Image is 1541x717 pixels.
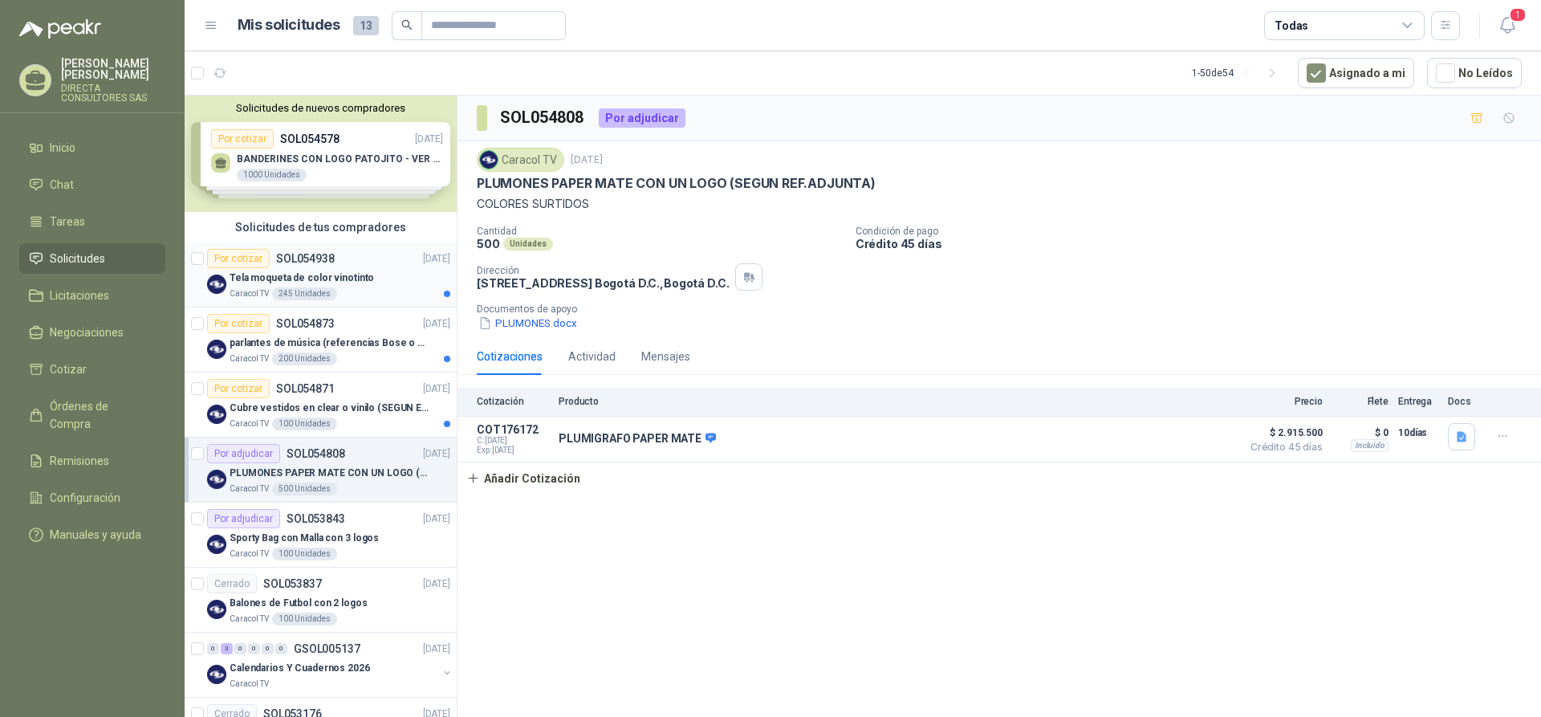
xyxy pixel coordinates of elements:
[207,509,280,528] div: Por adjudicar
[207,249,270,268] div: Por cotizar
[457,462,589,495] button: Añadir Cotización
[480,151,498,169] img: Company Logo
[221,643,233,654] div: 3
[248,643,260,654] div: 0
[276,253,335,264] p: SOL054938
[207,275,226,294] img: Company Logo
[272,352,337,365] div: 200 Unidades
[19,317,165,348] a: Negociaciones
[207,444,280,463] div: Por adjudicar
[19,280,165,311] a: Licitaciones
[1242,396,1323,407] p: Precio
[559,432,716,446] p: PLUMIGRAFO PAPER MATE
[234,643,246,654] div: 0
[191,102,450,114] button: Solicitudes de nuevos compradores
[477,315,579,332] button: PLUMONES.docx
[1509,7,1527,22] span: 1
[207,340,226,359] img: Company Logo
[272,418,337,430] div: 100 Unidades
[641,348,690,365] div: Mensajes
[185,438,457,503] a: Por adjudicarSOL054808[DATE] Company LogoPLUMONES PAPER MATE CON UN LOGO (SEGUN REF.ADJUNTA)Carac...
[50,324,124,341] span: Negociaciones
[50,452,109,470] span: Remisiones
[276,383,335,394] p: SOL054871
[423,642,450,657] p: [DATE]
[571,153,603,168] p: [DATE]
[185,96,457,212] div: Solicitudes de nuevos compradoresPor cotizarSOL054578[DATE] BANDERINES CON LOGO PATOJITO - VER DO...
[19,169,165,200] a: Chat
[1242,442,1323,452] span: Crédito 45 días
[50,397,150,433] span: Órdenes de Compra
[207,535,226,554] img: Company Logo
[230,466,429,481] p: PLUMONES PAPER MATE CON UN LOGO (SEGUN REF.ADJUNTA)
[50,361,87,378] span: Cotizar
[61,84,165,103] p: DIRECTA CONSULTORES SAS
[559,396,1233,407] p: Producto
[477,148,564,172] div: Caracol TV
[50,287,109,304] span: Licitaciones
[230,531,379,546] p: Sporty Bag con Malla con 3 logos
[1427,58,1522,88] button: No Leídos
[207,639,453,691] a: 0 3 0 0 0 0 GSOL005137[DATE] Company LogoCalendarios Y Cuadernos 2026Caracol TV
[238,14,340,37] h1: Mis solicitudes
[19,132,165,163] a: Inicio
[19,483,165,513] a: Configuración
[230,336,429,351] p: parlantes de música (referencias Bose o Alexa) CON MARCACION 1 LOGO (Mas datos en el adjunto)
[423,251,450,267] p: [DATE]
[423,381,450,397] p: [DATE]
[50,489,120,507] span: Configuración
[207,405,226,424] img: Company Logo
[477,265,729,276] p: Dirección
[856,226,1535,237] p: Condición de pago
[185,503,457,568] a: Por adjudicarSOL053843[DATE] Company LogoSporty Bag con Malla con 3 logosCaracol TV100 Unidades
[185,212,457,242] div: Solicitudes de tus compradores
[1448,396,1480,407] p: Docs
[272,548,337,560] div: 100 Unidades
[50,176,74,194] span: Chat
[207,314,270,333] div: Por cotizar
[19,391,165,439] a: Órdenes de Compra
[477,195,1522,213] p: COLORES SURTIDOS
[1493,11,1522,40] button: 1
[477,446,549,455] span: Exp: [DATE]
[61,58,165,80] p: [PERSON_NAME] [PERSON_NAME]
[19,519,165,550] a: Manuales y ayuda
[477,237,500,251] p: 500
[230,271,374,286] p: Tela moqueta de color vinotinto
[477,175,876,192] p: PLUMONES PAPER MATE CON UN LOGO (SEGUN REF.ADJUNTA)
[230,352,269,365] p: Caracol TV
[230,613,269,625] p: Caracol TV
[477,304,1535,315] p: Documentos de apoyo
[423,511,450,527] p: [DATE]
[1398,396,1438,407] p: Entrega
[477,348,543,365] div: Cotizaciones
[1242,423,1323,442] span: $ 2.915.500
[599,108,685,128] div: Por adjudicar
[207,665,226,684] img: Company Logo
[276,318,335,329] p: SOL054873
[1351,439,1389,452] div: Incluido
[207,643,219,654] div: 0
[477,423,549,436] p: COT176172
[19,243,165,274] a: Solicitudes
[1398,423,1438,442] p: 10 días
[1298,58,1414,88] button: Asignado a mi
[207,379,270,398] div: Por cotizar
[230,483,269,495] p: Caracol TV
[230,548,269,560] p: Caracol TV
[207,600,226,619] img: Company Logo
[275,643,287,654] div: 0
[185,373,457,438] a: Por cotizarSOL054871[DATE] Company LogoCubre vestidos en clear o vinilo (SEGUN ESPECIFICACIONES D...
[207,470,226,489] img: Company Logo
[19,206,165,237] a: Tareas
[50,250,105,267] span: Solicitudes
[272,287,337,300] div: 245 Unidades
[477,226,843,237] p: Cantidad
[230,661,370,676] p: Calendarios Y Cuadernos 2026
[423,446,450,462] p: [DATE]
[287,513,345,524] p: SOL053843
[230,401,429,416] p: Cubre vestidos en clear o vinilo (SEGUN ESPECIFICACIONES DEL ADJUNTO)
[230,596,368,611] p: Balones de Futbol con 2 logos
[423,316,450,332] p: [DATE]
[50,213,85,230] span: Tareas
